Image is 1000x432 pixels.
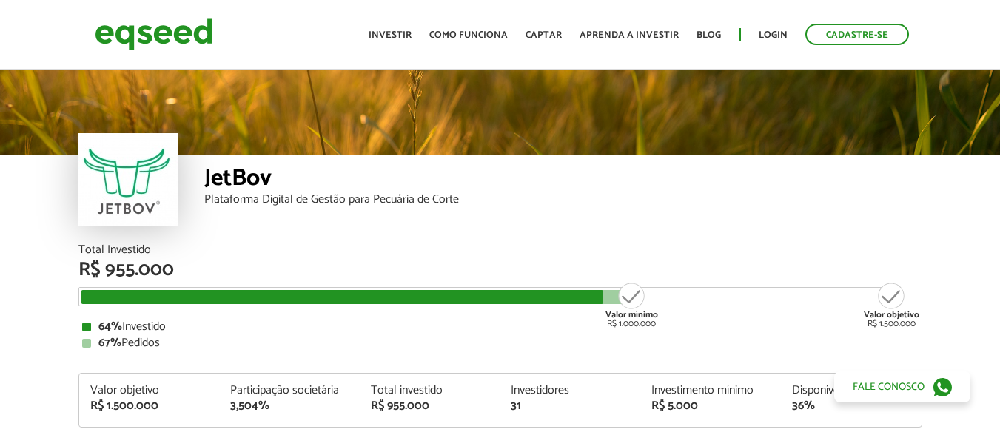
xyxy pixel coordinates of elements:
[511,385,629,396] div: Investidores
[864,308,919,322] strong: Valor objetivo
[78,244,922,256] div: Total Investido
[834,371,970,402] a: Fale conosco
[82,321,919,333] div: Investido
[580,30,679,40] a: Aprenda a investir
[429,30,508,40] a: Como funciona
[369,30,412,40] a: Investir
[204,166,922,194] div: JetBov
[651,400,770,412] div: R$ 5.000
[90,385,209,396] div: Valor objetivo
[864,281,919,328] div: R$ 1.500.000
[805,24,909,45] a: Cadastre-se
[230,400,349,412] div: 3,504%
[78,260,922,280] div: R$ 955.000
[95,15,213,54] img: EqSeed
[604,281,660,328] div: R$ 1.000.000
[605,308,658,322] strong: Valor mínimo
[82,337,919,349] div: Pedidos
[371,385,489,396] div: Total investido
[511,400,629,412] div: 31
[651,385,770,396] div: Investimento mínimo
[90,400,209,412] div: R$ 1.500.000
[759,30,788,40] a: Login
[98,317,122,337] strong: 64%
[792,400,910,412] div: 36%
[230,385,349,396] div: Participação societária
[371,400,489,412] div: R$ 955.000
[526,30,562,40] a: Captar
[98,333,121,353] strong: 67%
[204,194,922,206] div: Plataforma Digital de Gestão para Pecuária de Corte
[697,30,721,40] a: Blog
